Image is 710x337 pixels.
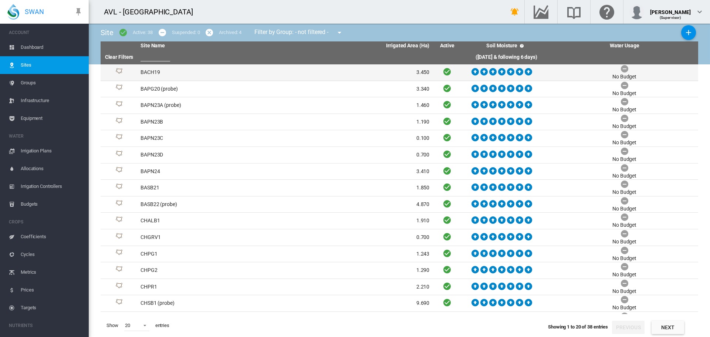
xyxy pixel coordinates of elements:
[285,295,433,311] td: 9.690
[285,279,433,295] td: 2.210
[9,320,83,331] span: NUTRIENTS
[612,205,636,213] div: No Budget
[101,279,698,296] tr: Site Id: 32248 CHPR1 2.210 No Budget
[684,28,693,37] md-icon: icon-plus
[219,29,241,36] div: Archived: 4
[21,195,83,213] span: Budgets
[335,28,344,37] md-icon: icon-menu-down
[138,130,285,146] td: BAPN23C
[104,266,135,275] div: Site Id: 32241
[612,238,636,246] div: No Budget
[133,29,153,36] div: Active: 38
[612,288,636,295] div: No Budget
[21,178,83,195] span: Irrigation Controllers
[172,29,200,36] div: Suspended: 0
[138,279,285,295] td: CHPR1
[138,164,285,180] td: BAPN24
[612,189,636,196] div: No Budget
[629,4,644,19] img: profile.jpg
[21,299,83,317] span: Targets
[332,25,347,40] button: icon-menu-down
[138,295,285,311] td: CHSB1 (probe)
[612,321,645,334] button: Previous
[21,56,83,74] span: Sites
[115,183,124,192] img: 1.svg
[285,130,433,146] td: 0.100
[74,7,83,16] md-icon: icon-pin
[138,97,285,114] td: BAPN23A (probe)
[285,64,433,81] td: 3.450
[21,92,83,109] span: Infrastructure
[115,249,124,258] img: 1.svg
[285,97,433,114] td: 1.460
[612,255,636,262] div: No Budget
[285,196,433,213] td: 4.870
[285,81,433,97] td: 3.340
[104,151,135,159] div: Site Id: 32200
[612,172,636,180] div: No Budget
[510,7,519,16] md-icon: icon-bell-ring
[104,118,135,127] div: Site Id: 32196
[532,7,550,16] md-icon: Go to the Data Hub
[101,147,698,164] tr: Site Id: 32200 BAPN23D 0.700 No Budget
[9,27,83,38] span: ACCOUNT
[285,147,433,163] td: 0.700
[138,64,285,81] td: BACH19
[104,283,135,291] div: Site Id: 32248
[104,183,135,192] div: Site Id: 32187
[21,109,83,127] span: Equipment
[104,7,200,17] div: AVL - [GEOGRAPHIC_DATA]
[21,246,83,263] span: Cycles
[115,266,124,275] img: 1.svg
[25,7,44,16] span: SWAN
[507,4,522,19] button: icon-bell-ring
[138,213,285,229] td: CHALB1
[612,106,636,114] div: No Budget
[115,151,124,159] img: 1.svg
[115,233,124,242] img: 1.svg
[612,156,636,163] div: No Budget
[652,321,684,334] button: Next
[9,130,83,142] span: WATER
[104,68,135,77] div: Site Id: 32191
[612,271,636,279] div: No Budget
[104,216,135,225] div: Site Id: 32239
[115,84,124,93] img: 1.svg
[101,312,698,328] tr: Site Id: 32233 CHSB2 1.190 No Budget
[21,160,83,178] span: Allocations
[21,228,83,246] span: Coefficients
[432,41,462,50] th: Active
[285,246,433,262] td: 1.243
[695,7,704,16] md-icon: icon-chevron-down
[115,118,124,127] img: 1.svg
[138,180,285,196] td: BASB21
[101,114,698,131] tr: Site Id: 32196 BAPN23B 1.190 No Budget
[104,299,135,308] div: Site Id: 32231
[285,312,433,328] td: 1.190
[285,180,433,196] td: 1.850
[115,216,124,225] img: 1.svg
[21,263,83,281] span: Metrics
[101,97,698,114] tr: Site Id: 32194 BAPN23A (probe) 1.460 No Budget
[285,229,433,246] td: 0.700
[650,6,691,13] div: [PERSON_NAME]
[105,54,133,60] a: Clear Filters
[101,213,698,229] tr: Site Id: 32239 CHALB1 1.910 No Budget
[205,28,214,37] md-icon: icon-cancel
[138,81,285,97] td: BAPG20 (probe)
[285,213,433,229] td: 1.910
[101,246,698,263] tr: Site Id: 32246 CHPG1 1.243 No Budget
[285,41,433,50] th: Irrigated Area (Ha)
[101,130,698,147] tr: Site Id: 32198 BAPN23C 0.100 No Budget
[21,74,83,92] span: Groups
[138,246,285,262] td: CHPG1
[462,41,551,50] th: Soil Moisture
[115,101,124,110] img: 1.svg
[21,281,83,299] span: Prices
[104,319,121,332] span: Show
[21,38,83,56] span: Dashboard
[101,180,698,196] tr: Site Id: 32187 BASB21 1.850 No Budget
[285,114,433,130] td: 1.190
[115,283,124,291] img: 1.svg
[101,28,114,37] span: Site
